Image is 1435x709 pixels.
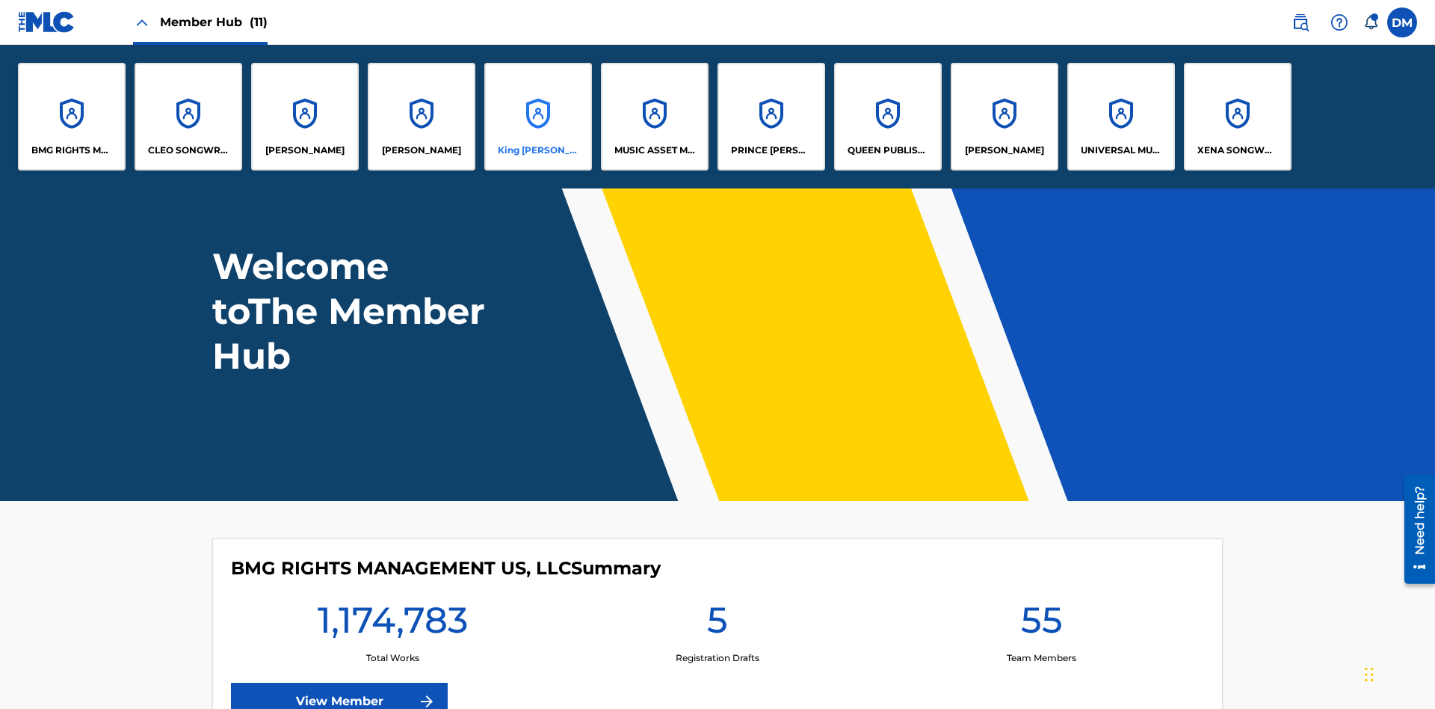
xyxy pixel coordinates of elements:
iframe: Resource Center [1393,469,1435,592]
a: AccountsBMG RIGHTS MANAGEMENT US, LLC [18,63,126,171]
img: search [1291,13,1309,31]
p: Team Members [1007,651,1076,665]
p: PRINCE MCTESTERSON [731,144,812,157]
h1: Welcome to The Member Hub [212,244,492,378]
div: Notifications [1363,15,1378,30]
div: User Menu [1387,7,1417,37]
p: Registration Drafts [676,651,759,665]
h1: 55 [1021,598,1063,651]
p: XENA SONGWRITER [1197,144,1279,157]
h4: BMG RIGHTS MANAGEMENT US, LLC [231,557,661,580]
a: Accounts[PERSON_NAME] [368,63,475,171]
p: UNIVERSAL MUSIC PUB GROUP [1081,144,1162,157]
p: CLEO SONGWRITER [148,144,229,157]
iframe: Chat Widget [1360,637,1435,709]
a: AccountsCLEO SONGWRITER [135,63,242,171]
img: Close [133,13,151,31]
p: King McTesterson [498,144,579,157]
p: BMG RIGHTS MANAGEMENT US, LLC [31,144,113,157]
a: Accounts[PERSON_NAME] [951,63,1058,171]
a: AccountsXENA SONGWRITER [1184,63,1291,171]
div: Drag [1365,652,1374,697]
p: ELVIS COSTELLO [265,144,345,157]
h1: 5 [707,598,728,651]
a: AccountsUNIVERSAL MUSIC PUB GROUP [1067,63,1175,171]
div: Help [1324,7,1354,37]
span: (11) [250,15,268,29]
img: MLC Logo [18,11,75,33]
a: AccountsQUEEN PUBLISHA [834,63,942,171]
a: AccountsPRINCE [PERSON_NAME] [717,63,825,171]
a: Public Search [1286,7,1315,37]
h1: 1,174,783 [318,598,468,651]
p: MUSIC ASSET MANAGEMENT (MAM) [614,144,696,157]
span: Member Hub [160,13,268,31]
a: AccountsKing [PERSON_NAME] [484,63,592,171]
p: QUEEN PUBLISHA [848,144,929,157]
a: Accounts[PERSON_NAME] [251,63,359,171]
p: RONALD MCTESTERSON [965,144,1044,157]
p: Total Works [366,651,419,665]
a: AccountsMUSIC ASSET MANAGEMENT (MAM) [601,63,709,171]
p: EYAMA MCSINGER [382,144,461,157]
img: help [1330,13,1348,31]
